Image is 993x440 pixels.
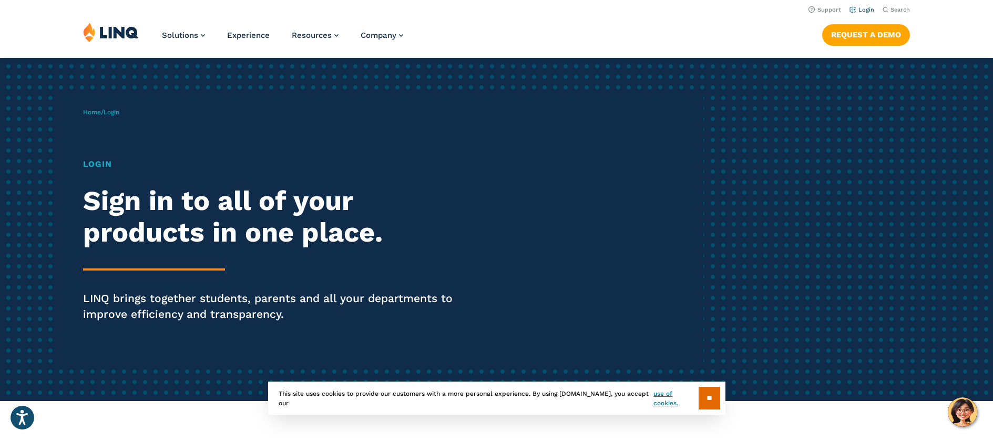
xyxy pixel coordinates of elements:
a: Experience [227,31,270,40]
a: Company [361,31,403,40]
span: / [83,108,119,116]
span: Login [104,108,119,116]
a: Login [849,6,874,13]
nav: Button Navigation [822,22,910,45]
div: This site uses cookies to provide our customers with a more personal experience. By using [DOMAIN... [268,382,725,415]
nav: Primary Navigation [162,22,403,57]
a: use of cookies. [653,389,698,408]
img: LINQ | K‑12 Software [83,22,139,42]
a: Solutions [162,31,205,40]
a: Request a Demo [822,24,910,45]
p: LINQ brings together students, parents and all your departments to improve efficiency and transpa... [83,291,466,322]
button: Hello, have a question? Let’s chat. [948,397,977,427]
h2: Sign in to all of your products in one place. [83,185,466,248]
span: Search [890,6,910,13]
span: Company [361,31,396,40]
span: Resources [292,31,332,40]
button: Open Search Bar [883,6,910,14]
a: Support [808,6,841,13]
span: Solutions [162,31,198,40]
a: Home [83,108,101,116]
h1: Login [83,158,466,171]
a: Resources [292,31,339,40]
